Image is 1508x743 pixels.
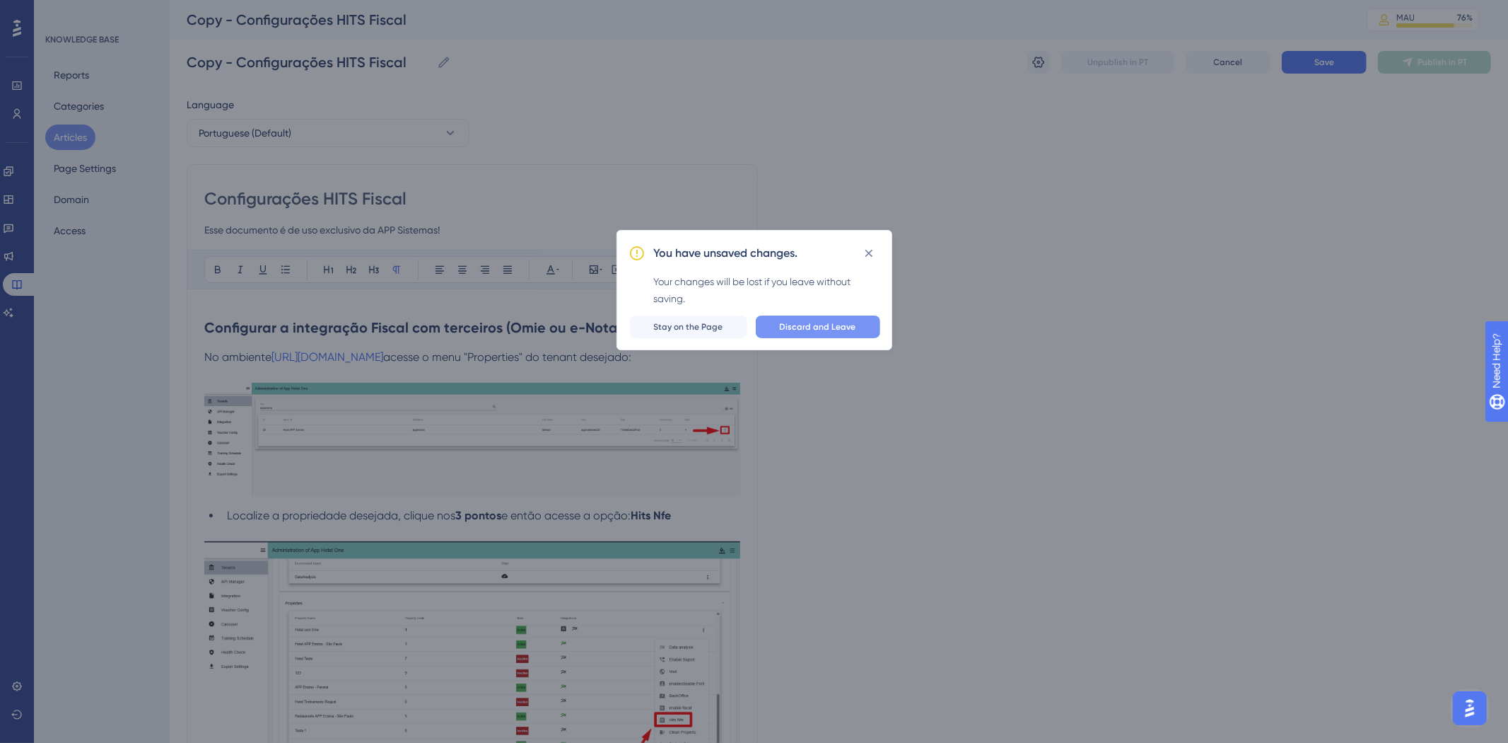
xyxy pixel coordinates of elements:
[654,245,798,262] h2: You have unsaved changes.
[33,4,88,21] span: Need Help?
[654,273,880,307] div: Your changes will be lost if you leave without saving.
[1449,687,1491,730] iframe: UserGuiding AI Assistant Launcher
[780,321,856,333] span: Discard and Leave
[654,321,723,333] span: Stay on the Page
